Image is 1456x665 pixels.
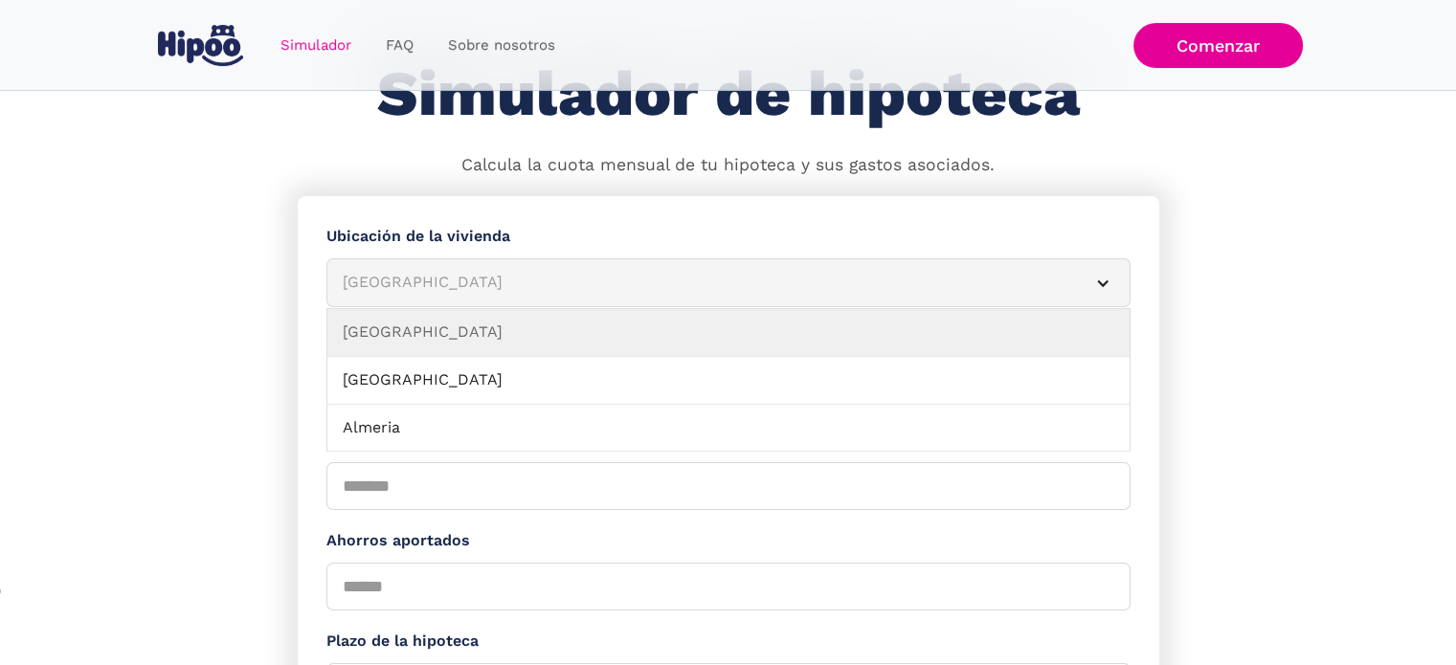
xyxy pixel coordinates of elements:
label: Plazo de la hipoteca [326,630,1131,654]
a: [GEOGRAPHIC_DATA] [327,357,1130,405]
a: Almeria [327,405,1130,453]
p: Calcula la cuota mensual de tu hipoteca y sus gastos asociados. [461,153,995,178]
a: Comenzar [1133,23,1303,68]
h1: Simulador de hipoteca [377,59,1080,129]
a: home [154,17,248,74]
div: [GEOGRAPHIC_DATA] [343,271,1068,295]
article: [GEOGRAPHIC_DATA] [326,258,1131,307]
a: Sobre nosotros [431,27,572,64]
label: Ubicación de la vivienda [326,225,1131,249]
a: Simulador [263,27,369,64]
nav: [GEOGRAPHIC_DATA] [326,308,1131,452]
a: FAQ [369,27,431,64]
label: Ahorros aportados [326,529,1131,553]
a: [GEOGRAPHIC_DATA] [327,309,1130,357]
